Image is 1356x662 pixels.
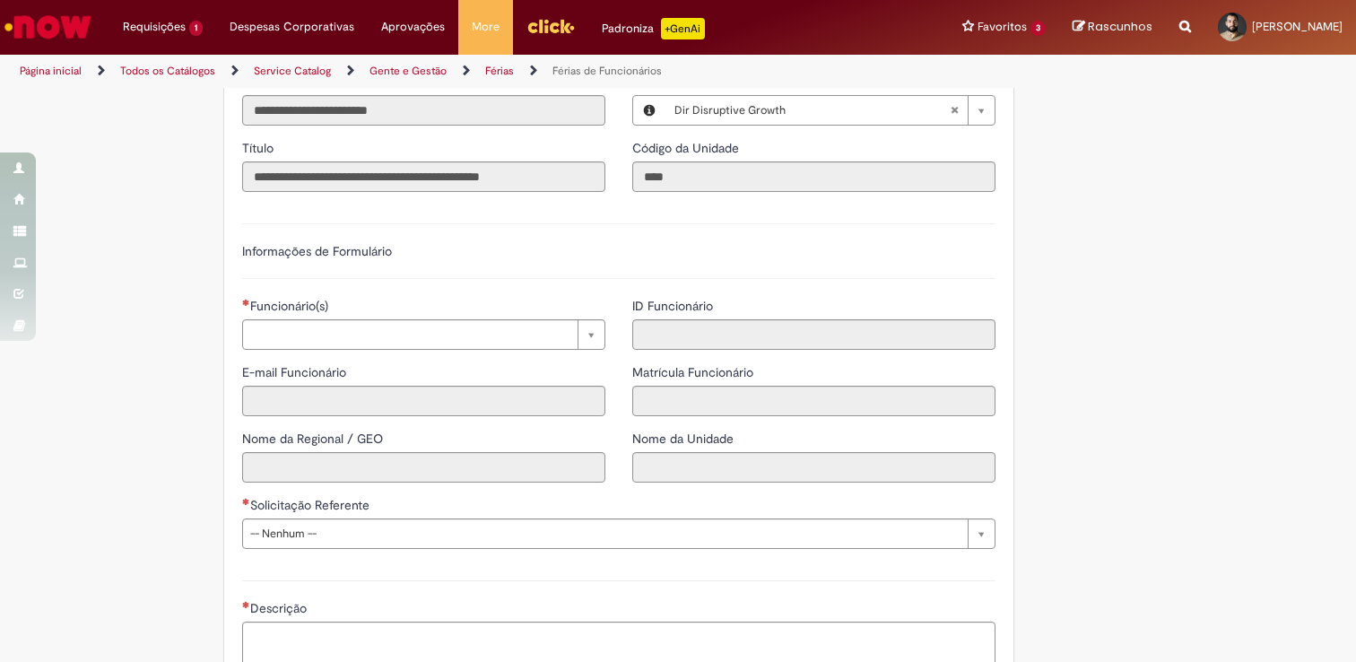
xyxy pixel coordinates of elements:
span: -- Nenhum -- [250,519,959,548]
a: Férias de Funcionários [552,64,662,78]
label: Informações de Formulário [242,243,392,259]
span: Somente leitura - E-mail Funcionário [242,364,350,380]
label: Somente leitura - Código da Unidade [632,139,743,157]
img: click_logo_yellow_360x200.png [526,13,575,39]
span: Aprovações [381,18,445,36]
ul: Trilhas de página [13,55,891,88]
abbr: Limpar campo Local [941,96,968,125]
a: Dir Disruptive GrowthLimpar campo Local [665,96,995,125]
a: Férias [485,64,514,78]
span: Despesas Corporativas [230,18,354,36]
span: More [472,18,500,36]
img: ServiceNow [2,9,94,45]
span: Favoritos [978,18,1027,36]
span: Necessários [242,299,250,306]
a: Rascunhos [1073,19,1152,36]
span: Somente leitura - Título [242,140,277,156]
input: Código da Unidade [632,161,995,192]
span: Somente leitura - ID Funcionário [632,298,717,314]
div: Padroniza [602,18,705,39]
span: Somente leitura - Nome da Regional / GEO [242,431,387,447]
input: E-mail Funcionário [242,386,605,416]
span: Solicitação Referente [250,497,373,513]
span: Somente leitura - Matrícula Funcionário [632,364,757,380]
span: Requisições [123,18,186,36]
span: Necessários - Funcionário(s) [250,298,332,314]
span: Rascunhos [1088,18,1152,35]
input: Email [242,95,605,126]
span: Somente leitura - Nome da Unidade [632,431,737,447]
a: Todos os Catálogos [120,64,215,78]
a: Limpar campo Funcionário(s) [242,319,605,350]
input: Matrícula Funcionário [632,386,995,416]
input: Título [242,161,605,192]
label: Somente leitura - Título [242,139,277,157]
span: Necessários [242,601,250,608]
input: ID Funcionário [632,319,995,350]
span: 1 [189,21,203,36]
span: 3 [1030,21,1046,36]
p: +GenAi [661,18,705,39]
a: Gente e Gestão [369,64,447,78]
span: Somente leitura - Código da Unidade [632,140,743,156]
input: Nome da Unidade [632,452,995,483]
span: Necessários [242,498,250,505]
span: Dir Disruptive Growth [674,96,950,125]
a: Página inicial [20,64,82,78]
a: Service Catalog [254,64,331,78]
span: [PERSON_NAME] [1252,19,1343,34]
button: Local, Visualizar este registro Dir Disruptive Growth [633,96,665,125]
span: Descrição [250,600,310,616]
input: Nome da Regional / GEO [242,452,605,483]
